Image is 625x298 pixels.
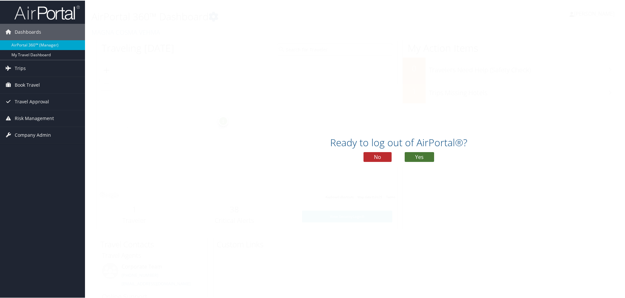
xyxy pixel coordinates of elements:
[15,110,54,126] span: Risk Management
[15,76,40,93] span: Book Travel
[15,93,49,109] span: Travel Approval
[14,4,80,20] img: airportal-logo.png
[15,60,26,76] span: Trips
[363,151,392,161] button: No
[405,151,434,161] button: Yes
[15,23,41,40] span: Dashboards
[15,126,51,143] span: Company Admin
